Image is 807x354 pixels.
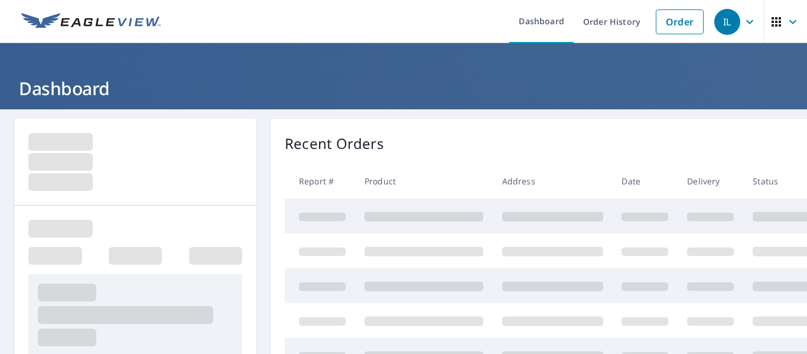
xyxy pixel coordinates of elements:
[355,164,493,199] th: Product
[493,164,613,199] th: Address
[678,164,743,199] th: Delivery
[285,133,384,154] p: Recent Orders
[21,13,161,31] img: EV Logo
[14,76,793,100] h1: Dashboard
[612,164,678,199] th: Date
[714,9,740,35] div: IL
[285,164,355,199] th: Report #
[656,9,704,34] a: Order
